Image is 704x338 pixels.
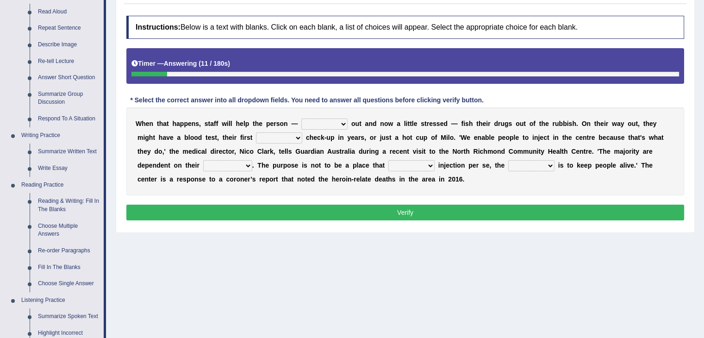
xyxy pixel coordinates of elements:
[541,120,545,127] b: h
[324,134,327,141] b: -
[164,60,197,67] b: Answering
[474,134,478,141] b: e
[498,134,502,141] b: p
[184,134,188,141] b: b
[232,134,234,141] b: i
[555,120,559,127] b: u
[533,120,536,127] b: f
[17,177,104,194] a: Reading Practice
[147,148,151,155] b: y
[380,134,382,141] b: j
[229,134,232,141] b: e
[34,218,104,243] a: Choose Multiple Answers
[34,111,104,127] a: Respond To A Situation
[395,134,399,141] b: a
[410,134,412,141] b: t
[634,134,638,141] b: a
[628,120,632,127] b: o
[351,134,355,141] b: e
[454,134,455,141] b: .
[34,193,104,218] a: Reading & Writing: Fill In The Blanks
[435,134,437,141] b: f
[226,148,228,155] b: t
[630,134,635,141] b: h
[34,86,104,111] a: Summarize Group Discussion
[169,148,172,155] b: t
[431,134,435,141] b: o
[397,120,400,127] b: a
[281,148,285,155] b: e
[216,148,218,155] b: r
[136,23,181,31] b: Instructions:
[510,134,514,141] b: p
[338,134,340,141] b: i
[488,120,490,127] b: r
[245,120,249,127] b: p
[231,120,232,127] b: l
[17,292,104,309] a: Listening Practice
[568,134,572,141] b: e
[545,120,549,127] b: e
[157,120,159,127] b: t
[34,160,104,177] a: Write Essay
[321,134,324,141] b: k
[365,120,369,127] b: a
[34,275,104,292] a: Choose Single Answer
[459,134,461,141] b: '
[412,120,414,127] b: l
[489,134,491,141] b: l
[600,120,604,127] b: e
[188,120,192,127] b: e
[465,120,469,127] b: s
[638,134,640,141] b: t
[131,60,230,67] h5: Timer —
[351,120,355,127] b: o
[610,134,613,141] b: a
[192,148,196,155] b: d
[516,120,520,127] b: o
[407,120,410,127] b: t
[232,148,234,155] b: r
[380,120,384,127] b: n
[621,120,624,127] b: y
[285,148,287,155] b: l
[581,120,586,127] b: O
[223,134,225,141] b: t
[199,60,201,67] b: (
[217,134,219,141] b: ,
[247,134,250,141] b: s
[234,148,236,155] b: ,
[361,134,364,141] b: s
[274,148,275,155] b: ,
[177,134,181,141] b: a
[224,134,229,141] b: h
[448,134,450,141] b: l
[149,134,153,141] b: h
[295,148,300,155] b: G
[436,120,440,127] b: s
[246,148,250,155] b: c
[419,134,424,141] b: u
[358,134,361,141] b: r
[242,134,244,141] b: i
[201,60,228,67] b: 11 / 180s
[525,134,529,141] b: o
[515,134,519,141] b: e
[142,120,146,127] b: h
[190,134,194,141] b: o
[370,134,374,141] b: o
[180,120,184,127] b: p
[140,148,144,155] b: h
[410,120,412,127] b: t
[250,134,253,141] b: t
[477,134,481,141] b: n
[534,134,538,141] b: n
[229,120,231,127] b: l
[359,120,361,127] b: t
[513,134,515,141] b: l
[206,134,208,141] b: t
[188,148,192,155] b: e
[34,243,104,259] a: Re-order Paragraphs
[201,148,205,155] b: a
[481,134,485,141] b: a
